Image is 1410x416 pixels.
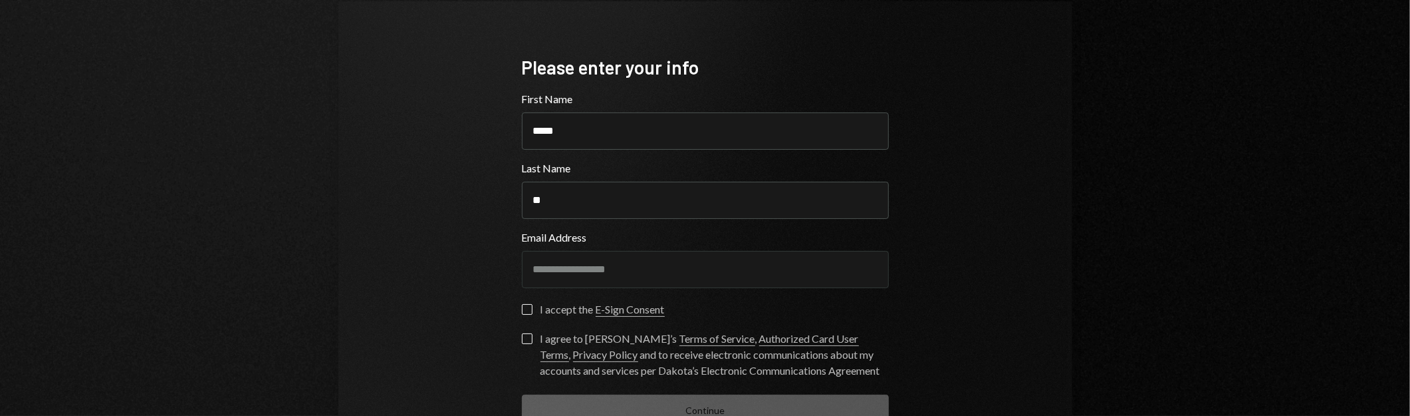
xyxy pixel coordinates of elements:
button: I agree to [PERSON_NAME]’s Terms of Service, Authorized Card User Terms, Privacy Policy and to re... [522,333,532,344]
button: I accept the E-Sign Consent [522,304,532,315]
label: First Name [522,91,889,107]
div: I agree to [PERSON_NAME]’s , , and to receive electronic communications about my accounts and ser... [540,331,889,379]
a: E-Sign Consent [596,303,665,317]
label: Email Address [522,230,889,246]
div: Please enter your info [522,55,889,81]
a: Privacy Policy [573,348,638,362]
label: Last Name [522,160,889,176]
a: Authorized Card User Terms [540,332,859,362]
div: I accept the [540,302,665,317]
a: Terms of Service [679,332,755,346]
